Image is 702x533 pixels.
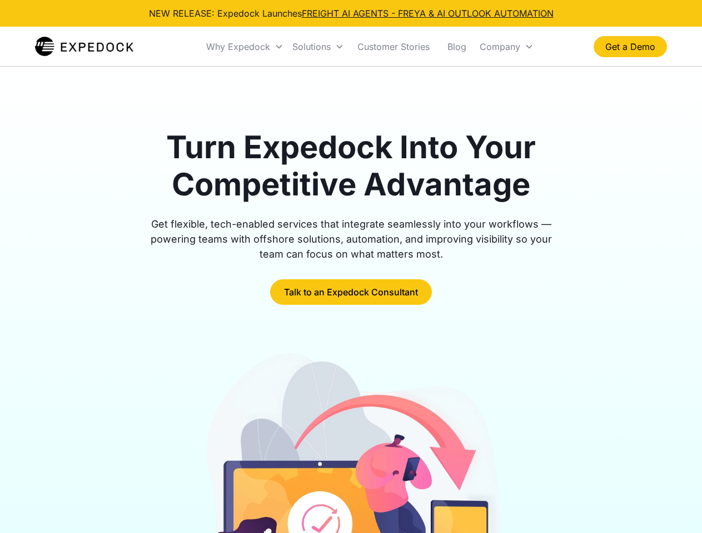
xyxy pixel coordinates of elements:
[206,41,270,52] div: Why Expedock
[480,41,520,52] div: Company
[270,279,432,305] a: Talk to an Expedock Consultant
[292,41,331,52] div: Solutions
[138,129,565,203] h1: Turn Expedock Into Your Competitive Advantage
[348,28,439,66] a: Customer Stories
[646,480,702,533] iframe: Chat Widget
[35,36,133,58] img: Expedock Logo
[288,28,348,66] div: Solutions
[594,36,667,57] a: Get a Demo
[475,28,538,66] div: Company
[138,217,565,262] div: Get flexible, tech-enabled services that integrate seamlessly into your workflows — powering team...
[202,28,288,66] div: Why Expedock
[302,8,554,19] a: FREIGHT AI AGENTS - FREYA & AI OUTLOOK AUTOMATION
[439,28,475,66] a: Blog
[149,7,554,20] div: NEW RELEASE: Expedock Launches
[35,36,133,58] a: home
